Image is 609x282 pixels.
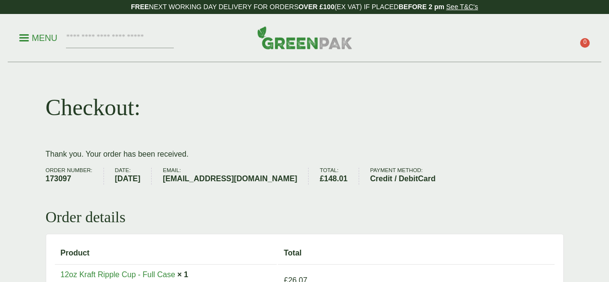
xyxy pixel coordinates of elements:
[115,168,152,185] li: Date:
[370,168,447,185] li: Payment method:
[131,3,149,11] strong: FREE
[46,173,92,185] strong: 173097
[46,94,141,121] h1: Checkout:
[320,175,324,183] span: £
[370,173,436,185] strong: Credit / DebitCard
[46,148,564,160] p: Thank you. Your order has been received.
[446,3,478,11] a: See T&C's
[257,26,352,49] img: GreenPak Supplies
[61,270,175,279] a: 12oz Kraft Ripple Cup - Full Case
[46,168,104,185] li: Order number:
[580,38,590,48] span: 0
[177,270,188,279] strong: × 1
[320,168,359,185] li: Total:
[115,173,140,185] strong: [DATE]
[278,243,554,263] th: Total
[163,173,297,185] strong: [EMAIL_ADDRESS][DOMAIN_NAME]
[46,208,564,226] h2: Order details
[298,3,335,11] strong: OVER £100
[19,32,57,42] a: Menu
[19,32,57,44] p: Menu
[55,243,277,263] th: Product
[163,168,309,185] li: Email:
[399,3,444,11] strong: BEFORE 2 pm
[320,175,348,183] bdi: 148.01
